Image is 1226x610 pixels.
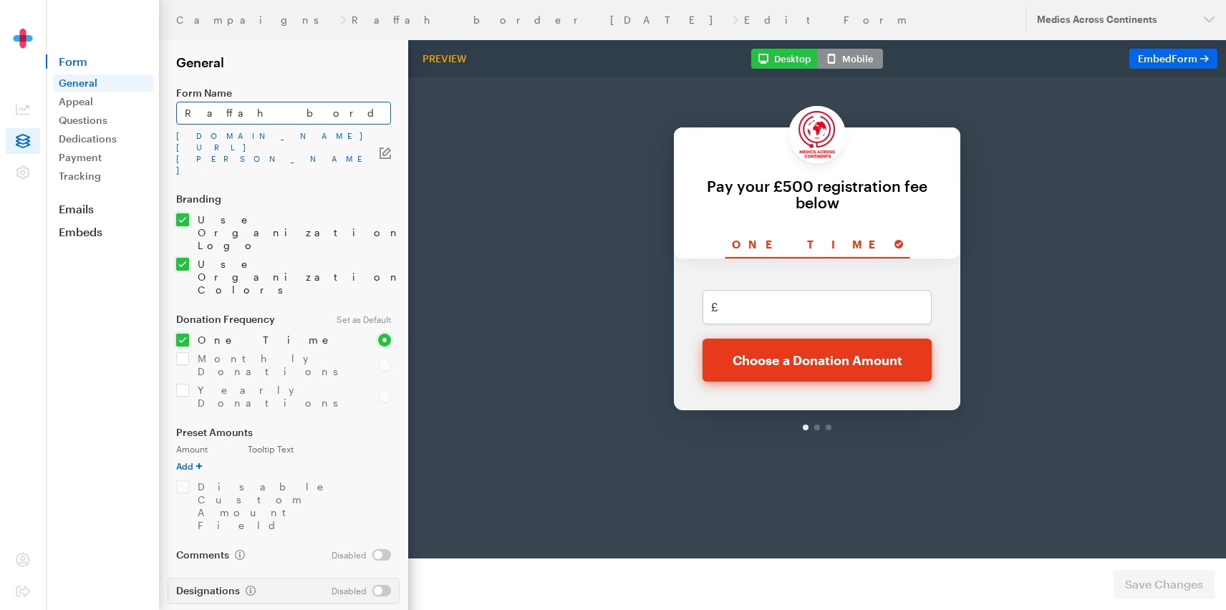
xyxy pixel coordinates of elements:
button: Choose a Donation Amount [294,261,523,304]
a: [DOMAIN_NAME][URL][PERSON_NAME] [176,130,380,176]
label: Amount [176,444,248,455]
a: Payment [53,149,153,166]
a: Raffah border [DATE] [352,14,727,26]
label: Tooltip Text [248,444,391,455]
span: Form [1172,52,1197,64]
label: Comments [176,549,245,561]
div: Designations [176,585,314,596]
div: Pay your £500 registration fee below [280,100,538,133]
label: Branding [176,193,391,205]
a: EmbedForm [1129,49,1217,69]
button: Add [176,460,202,472]
label: Disable Custom Amount Field [189,480,391,532]
a: Appeal [53,93,153,110]
span: Form [46,54,159,69]
label: Use Organization Logo [189,213,391,252]
div: Set as Default [328,314,400,325]
h2: General [176,54,391,70]
button: Medics Across Continents [1025,6,1226,34]
a: Embeds [46,225,159,239]
span: Embed [1138,52,1197,64]
a: Campaigns [176,14,334,26]
a: Dedications [53,130,153,147]
div: Medics Across Continents [1037,14,1192,26]
a: General [53,74,153,92]
button: Mobile [817,49,883,69]
a: Tracking [53,168,153,185]
label: Donation Frequency [176,314,319,325]
a: Emails [46,202,159,216]
label: Use Organization Colors [189,258,391,296]
label: Preset Amounts [176,427,391,438]
a: Questions [53,112,153,129]
div: Preview [417,52,472,65]
label: Form Name [176,87,391,99]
